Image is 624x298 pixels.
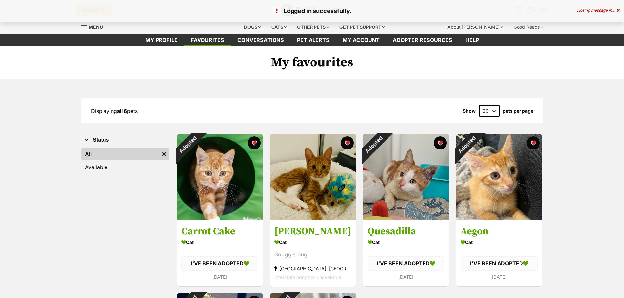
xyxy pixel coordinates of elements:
[461,272,538,281] div: [DATE]
[461,257,538,271] div: I'VE BEEN ADOPTED
[160,148,169,160] a: Remove filter
[81,148,160,160] a: All
[177,134,263,220] img: Carrot Cake
[89,24,103,30] span: Menu
[336,34,386,46] a: My account
[443,21,508,34] div: About [PERSON_NAME]
[341,136,354,149] button: favourite
[447,125,486,164] div: Adopted
[456,134,542,220] img: Aegon
[368,272,444,281] div: [DATE]
[274,238,351,247] div: Cat
[181,257,258,271] div: I'VE BEEN ADOPTED
[181,272,258,281] div: [DATE]
[248,136,261,149] button: favourite
[270,220,356,287] a: [PERSON_NAME] Cat Snuggle bug [GEOGRAPHIC_DATA], [GEOGRAPHIC_DATA] Interstate adoption unavailabl...
[368,257,444,271] div: I'VE BEEN ADOPTED
[239,21,266,34] div: Dogs
[459,34,485,46] a: Help
[274,251,351,259] div: Snuggle bug
[363,134,449,220] img: Quesadilla
[354,125,393,164] div: Adopted
[274,275,341,280] span: Interstate adoption unavailable
[456,215,542,222] a: Adopted
[184,34,231,46] a: Favourites
[231,34,291,46] a: conversations
[368,225,444,238] h3: Quesadilla
[461,238,538,247] div: Cat
[527,136,540,149] button: favourite
[91,108,138,114] span: Displaying pets
[181,238,258,247] div: Cat
[461,225,538,238] h3: Aegon
[386,34,459,46] a: Adopter resources
[81,21,107,32] a: Menu
[368,238,444,247] div: Cat
[291,34,336,46] a: Pet alerts
[456,220,542,286] a: Aegon Cat I'VE BEEN ADOPTED [DATE] favourite
[270,134,356,220] img: Jay Jay
[363,215,449,222] a: Adopted
[335,21,389,34] div: Get pet support
[177,215,263,222] a: Adopted
[81,136,169,144] button: Status
[168,125,207,164] div: Adopted
[293,21,334,34] div: Other pets
[267,21,292,34] div: Cats
[274,264,351,273] div: [GEOGRAPHIC_DATA], [GEOGRAPHIC_DATA]
[509,21,548,34] div: Good Reads
[463,108,476,114] span: Show
[81,161,169,173] a: Available
[363,220,449,286] a: Quesadilla Cat I'VE BEEN ADOPTED [DATE] favourite
[139,34,184,46] a: My profile
[117,108,127,114] strong: all 6
[177,220,263,286] a: Carrot Cake Cat I'VE BEEN ADOPTED [DATE] favourite
[503,108,533,114] label: pets per page
[434,136,447,149] button: favourite
[274,225,351,238] h3: [PERSON_NAME]
[181,225,258,238] h3: Carrot Cake
[81,147,169,176] div: Status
